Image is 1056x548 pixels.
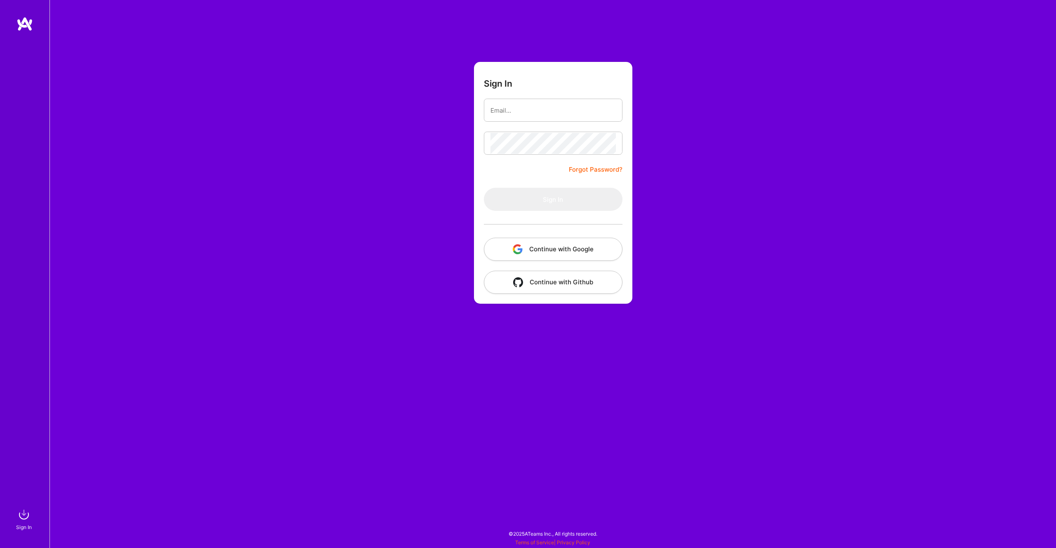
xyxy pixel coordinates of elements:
[569,165,622,175] a: Forgot Password?
[484,238,622,261] button: Continue with Google
[17,506,32,531] a: sign inSign In
[484,271,622,294] button: Continue with Github
[513,244,523,254] img: icon
[16,506,32,523] img: sign in
[557,539,590,546] a: Privacy Policy
[515,539,554,546] a: Terms of Service
[16,523,32,531] div: Sign In
[49,523,1056,544] div: © 2025 ATeams Inc., All rights reserved.
[484,188,622,211] button: Sign In
[16,17,33,31] img: logo
[484,78,512,89] h3: Sign In
[515,539,590,546] span: |
[513,277,523,287] img: icon
[490,100,616,121] input: Email...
